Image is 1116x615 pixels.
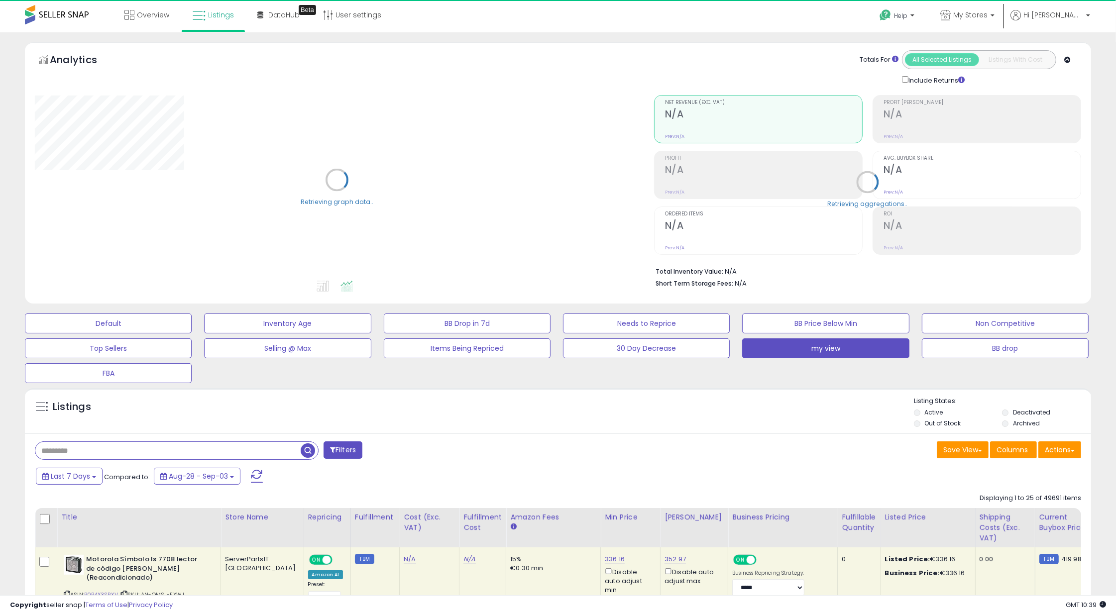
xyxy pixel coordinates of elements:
[154,468,240,485] button: Aug-28 - Sep-03
[1066,600,1106,610] span: 2025-09-11 10:39 GMT
[755,556,771,564] span: OFF
[404,554,416,564] a: N/A
[605,554,625,564] a: 336.16
[894,11,907,20] span: Help
[879,9,892,21] i: Get Help
[1038,441,1081,458] button: Actions
[119,591,184,599] span: | SKU: AN-QMSJ-EXWJ
[85,600,127,610] a: Terms of Use
[301,197,373,206] div: Retrieving graph data..
[299,5,316,15] div: Tooltip anchor
[1039,512,1091,533] div: Current Buybox Price
[905,53,979,66] button: All Selected Listings
[563,338,730,358] button: 30 Day Decrease
[885,555,968,564] div: €336.16
[842,512,876,533] div: Fulfillable Quantity
[665,554,686,564] a: 352.97
[204,338,371,358] button: Selling @ Max
[1010,10,1090,32] a: Hi [PERSON_NAME]
[51,471,90,481] span: Last 7 Days
[169,471,228,481] span: Aug-28 - Sep-03
[308,581,343,604] div: Preset:
[742,338,909,358] button: my view
[665,512,724,522] div: [PERSON_NAME]
[980,512,1031,543] div: Shipping Costs (Exc. VAT)
[1061,554,1082,564] span: 419.98
[605,512,656,522] div: Min Price
[924,419,961,427] label: Out of Stock
[308,570,343,579] div: Amazon AI
[885,569,968,578] div: €336.16
[310,556,323,564] span: ON
[885,554,930,564] b: Listed Price:
[510,564,593,573] div: €0.30 min
[827,199,907,208] div: Retrieving aggregations..
[742,313,909,333] button: BB Price Below Min
[463,554,475,564] a: N/A
[129,600,173,610] a: Privacy Policy
[732,570,804,577] label: Business Repricing Strategy:
[137,10,169,20] span: Overview
[404,512,455,533] div: Cost (Exc. VAT)
[885,568,940,578] b: Business Price:
[25,338,192,358] button: Top Sellers
[894,74,977,85] div: Include Returns
[563,313,730,333] button: Needs to Reprice
[1039,554,1059,564] small: FBM
[510,512,596,522] div: Amazon Fees
[980,555,1027,564] div: 0.00
[979,53,1053,66] button: Listings With Cost
[463,512,502,533] div: Fulfillment Cost
[384,313,551,333] button: BB Drop in 7d
[922,338,1089,358] button: BB drop
[885,512,971,522] div: Listed Price
[308,512,346,522] div: Repricing
[104,472,150,482] span: Compared to:
[922,313,1089,333] button: Non Competitive
[842,555,873,564] div: 0
[1013,419,1040,427] label: Archived
[64,555,84,575] img: 41bSPk4OjHL._SL40_.jpg
[990,441,1037,458] button: Columns
[860,55,898,65] div: Totals For
[997,445,1028,455] span: Columns
[732,512,833,522] div: Business Pricing
[324,441,362,459] button: Filters
[84,591,118,599] a: B0B4X3SRXV
[665,566,720,586] div: Disable auto adjust max
[937,441,989,458] button: Save View
[25,363,192,383] button: FBA
[53,400,91,414] h5: Listings
[914,397,1091,406] p: Listing States:
[872,1,924,32] a: Help
[1013,408,1050,416] label: Deactivated
[605,566,653,595] div: Disable auto adjust min
[204,313,371,333] button: Inventory Age
[510,555,593,564] div: 15%
[25,313,192,333] button: Default
[924,408,943,416] label: Active
[86,555,207,585] b: Motorola Símbolo ls 7708 lector de código [PERSON_NAME] (Reacondicionado)
[61,512,217,522] div: Title
[1023,10,1083,20] span: Hi [PERSON_NAME]
[355,554,374,564] small: FBM
[208,10,234,20] span: Listings
[268,10,300,20] span: DataHub
[36,468,103,485] button: Last 7 Days
[734,556,747,564] span: ON
[355,512,395,522] div: Fulfillment
[10,601,173,610] div: seller snap | |
[331,556,346,564] span: OFF
[953,10,988,20] span: My Stores
[225,555,296,573] div: ServerPartsIT [GEOGRAPHIC_DATA]
[980,494,1081,503] div: Displaying 1 to 25 of 49691 items
[50,53,116,69] h5: Analytics
[384,338,551,358] button: Items Being Repriced
[510,522,516,531] small: Amazon Fees.
[225,512,300,522] div: Store Name
[10,600,46,610] strong: Copyright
